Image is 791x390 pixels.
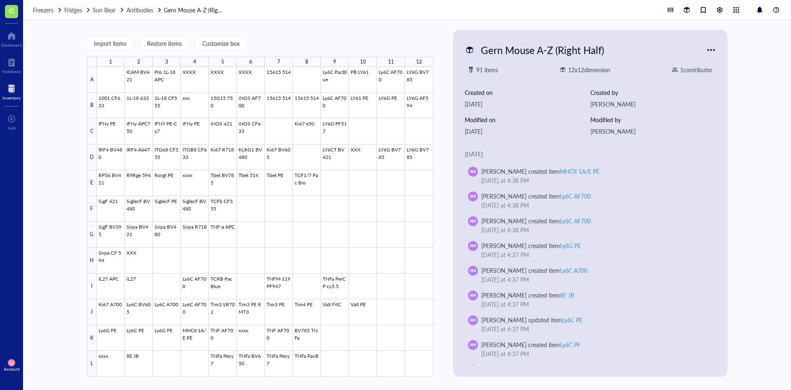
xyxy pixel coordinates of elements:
[465,88,590,97] div: Created on
[481,349,706,358] div: [DATE] at 4:37 PM
[8,125,16,130] div: Add
[277,57,280,67] div: 7
[590,127,716,136] div: [PERSON_NAME]
[481,300,706,309] div: [DATE] at 4:37 PM
[87,325,97,351] div: K
[477,41,608,59] div: Gern Mouse A-Z (Right Half)
[9,361,14,365] span: LC
[481,275,706,284] div: [DATE] at 4:37 PM
[465,149,716,158] div: [DATE]
[109,57,112,67] div: 1
[87,351,97,377] div: L
[470,169,476,175] span: AM
[560,266,587,274] div: Ly6C A700
[2,95,21,100] div: Inventory
[481,365,591,374] div: [PERSON_NAME] created item
[481,315,583,324] div: [PERSON_NAME] updated item
[93,6,116,14] span: Sun Bear
[87,222,97,248] div: G
[470,194,476,199] span: AM
[481,340,580,349] div: [PERSON_NAME] created item
[164,5,226,14] a: Gern Mouse A-Z (Right Half)
[560,340,580,349] div: Ly6C PF
[481,250,706,259] div: [DATE] at 4:37 PM
[465,213,716,238] a: AM[PERSON_NAME] created itemLy6C AF700[DATE] at 4:38 PM
[465,287,716,312] a: AM[PERSON_NAME] created item8E JB[DATE] at 4:37 PM
[481,167,599,176] div: [PERSON_NAME] created item
[481,324,706,333] div: [DATE] at 4:37 PM
[465,262,716,287] a: AM[PERSON_NAME] created itemLy6C A700[DATE] at 4:37 PM
[465,188,716,213] a: AM[PERSON_NAME] created itemLy6C AF700[DATE] at 4:38 PM
[4,366,20,371] div: Account
[87,37,133,50] button: Import items
[140,37,189,50] button: Restore items
[560,217,591,225] div: Ly6C AF700
[560,167,599,175] div: MHCII 1A/E PE
[87,93,97,119] div: B
[470,342,476,348] span: AM
[481,225,706,234] div: [DATE] at 4:38 PM
[481,266,587,275] div: [PERSON_NAME] created item
[64,6,82,14] span: Fridges
[388,57,394,67] div: 11
[2,69,21,74] div: Notebook
[470,218,476,224] span: AM
[64,5,91,14] a: Fridges
[481,241,581,250] div: [PERSON_NAME] created item
[87,248,97,274] div: H
[33,6,54,14] span: Freezers
[137,57,140,67] div: 2
[360,57,366,67] div: 10
[560,291,574,299] div: 8E JB
[87,67,97,93] div: A
[470,317,476,323] span: AM
[590,115,716,124] div: Modified by
[9,5,14,16] span: G
[193,57,196,67] div: 4
[481,191,591,201] div: [PERSON_NAME] created item
[147,40,182,47] span: Restore items
[560,241,581,250] div: Ly6G PE
[465,163,716,188] a: AM[PERSON_NAME] created itemMHCII 1A/E PE[DATE] at 4:38 PM
[465,362,716,386] a: [PERSON_NAME] created item
[560,192,591,200] div: Ly6C AF700
[1,29,22,47] a: Dashboard
[221,57,224,67] div: 5
[680,65,712,74] div: 1 contributor
[470,243,476,249] span: AM
[481,291,574,300] div: [PERSON_NAME] created item
[87,274,97,300] div: I
[590,99,716,109] div: [PERSON_NAME]
[465,99,590,109] div: [DATE]
[470,293,476,298] span: AM
[93,5,162,14] a: Sun BearAntibodies
[87,144,97,170] div: D
[416,57,422,67] div: 12
[202,40,240,47] span: Customize box
[94,40,126,47] span: Import items
[481,216,591,225] div: [PERSON_NAME] created item
[249,57,252,67] div: 6
[465,127,590,136] div: [DATE]
[590,88,716,97] div: Created by
[476,65,498,74] div: 91 items
[2,56,21,74] a: Notebook
[481,201,706,210] div: [DATE] at 4:38 PM
[1,43,22,47] div: Dashboard
[33,5,63,14] a: Freezers
[465,238,716,262] a: AM[PERSON_NAME] created itemLy6G PE[DATE] at 4:37 PM
[333,57,336,67] div: 9
[481,176,706,185] div: [DATE] at 4:38 PM
[465,115,590,124] div: Modified on
[568,65,610,74] div: 12 x 12 dimension
[87,170,97,196] div: E
[195,37,247,50] button: Customize box
[305,57,308,67] div: 8
[126,6,153,14] span: Antibodies
[87,299,97,325] div: J
[465,337,716,362] a: AM[PERSON_NAME] created itemLy6C PF[DATE] at 4:37 PM
[562,316,583,324] div: Ly6C PE
[2,82,21,100] a: Inventory
[470,268,476,274] span: AM
[465,312,716,337] a: AM[PERSON_NAME] updated itemLy6C PE[DATE] at 4:37 PM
